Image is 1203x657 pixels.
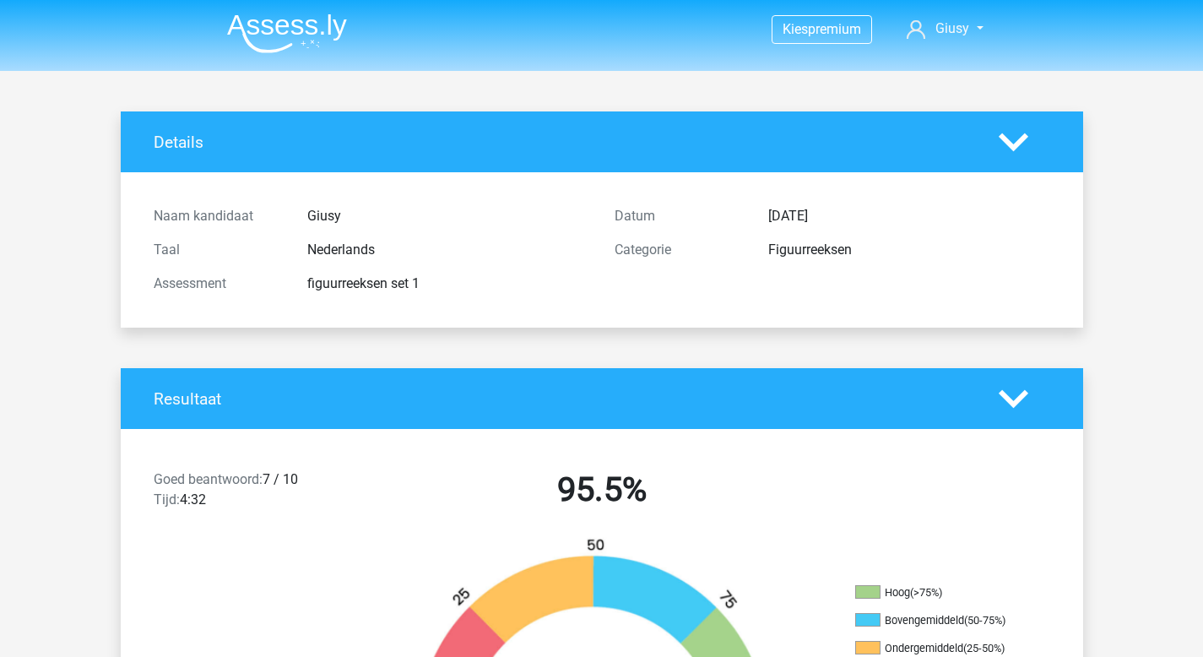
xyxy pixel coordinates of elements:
[141,470,371,517] div: 7 / 10 4:32
[141,274,295,294] div: Assessment
[963,642,1005,654] div: (25-50%)
[756,240,1063,260] div: Figuurreeksen
[783,21,808,37] span: Kies
[154,133,973,152] h4: Details
[602,240,756,260] div: Categorie
[154,491,180,508] span: Tijd:
[295,206,602,226] div: Giusy
[227,14,347,53] img: Assessly
[602,206,756,226] div: Datum
[935,20,969,36] span: Giusy
[141,206,295,226] div: Naam kandidaat
[910,586,942,599] div: (>75%)
[964,614,1005,627] div: (50-75%)
[772,18,871,41] a: Kiespremium
[154,471,263,487] span: Goed beantwoord:
[295,240,602,260] div: Nederlands
[855,641,1024,656] li: Ondergemiddeld
[756,206,1063,226] div: [DATE]
[295,274,602,294] div: figuurreeksen set 1
[808,21,861,37] span: premium
[855,585,1024,600] li: Hoog
[154,389,973,409] h4: Resultaat
[141,240,295,260] div: Taal
[855,613,1024,628] li: Bovengemiddeld
[900,19,989,39] a: Giusy
[384,470,820,510] h2: 95.5%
